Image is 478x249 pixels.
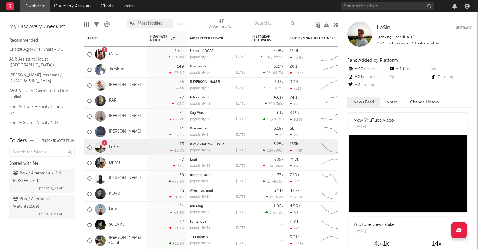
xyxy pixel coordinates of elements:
[190,180,208,183] div: popularity: 1
[274,111,284,115] div: 4.01k
[84,16,89,34] div: Edit Columns
[290,235,299,239] div: 5.01k
[190,102,210,106] div: popularity: 41
[318,93,346,109] svg: Chart title
[389,65,430,73] div: 10
[264,86,284,90] div: ( )
[190,37,237,40] div: Most Recent Track
[109,52,119,57] a: Maiva
[272,180,283,183] span: +833 %
[87,37,134,40] div: Artist
[268,87,271,90] span: 53
[190,96,246,99] div: Ich werde still
[170,117,184,121] div: -36.2 %
[109,207,117,212] a: laela
[109,67,124,72] a: Jambus
[176,22,184,26] button: Save
[380,97,404,107] button: Notes
[190,49,246,53] div: Unegal (IDGAF)
[169,195,184,199] div: -78.4 %
[180,142,184,146] div: 73
[251,19,298,28] input: Search...
[318,62,346,78] svg: Chart title
[404,97,446,107] button: Change History
[13,196,69,211] div: Pop / Alternative Watchlist ( 109 )
[170,211,184,215] div: -31.4 %
[354,228,395,234] div: [DATE]
[169,133,184,137] div: +17.5 %
[290,87,303,91] div: -1.16k
[290,189,300,193] div: 42.7k
[190,164,210,168] div: popularity: 18
[279,134,284,137] span: 50
[347,73,389,81] div: 21
[252,35,274,42] div: Instagram Followers
[236,87,246,90] div: [DATE]
[318,78,346,93] svg: Chart title
[272,118,283,121] span: -76.2 %
[341,2,434,10] input: Search for artists
[180,235,184,239] div: 11
[404,68,411,71] span: 0 %
[104,16,110,34] div: A&R Pipeline
[9,148,75,157] input: Search for folders...
[290,49,299,53] div: 11.9k
[290,133,298,137] div: 73
[138,21,163,25] span: Most Notified
[377,42,408,45] span: 73 fans this week
[354,124,394,130] div: [DATE]
[179,158,184,162] div: 67
[39,211,64,218] span: [PERSON_NAME]
[267,180,271,183] span: 28
[318,155,346,171] svg: Chart title
[236,164,246,168] div: [DATE]
[265,102,284,106] div: ( )
[190,158,197,161] a: Egal
[190,189,213,192] a: Alles nochmal
[109,129,141,134] a: [PERSON_NAME]
[109,145,119,150] a: LoSin
[179,111,184,115] div: 74
[190,71,210,75] div: popularity: 37
[190,65,246,68] div: feuerwerk
[190,195,211,199] div: popularity: 34
[377,25,390,31] a: LoSin
[377,35,414,39] span: Tracking Since: [DATE]
[265,56,271,59] span: 902
[9,119,68,126] a: Spotify Search Virality / DE
[266,195,284,199] div: ( )
[109,83,141,88] a: [PERSON_NAME]
[190,80,246,84] div: 5 TB Geduld
[274,127,284,131] div: 3.16k
[170,148,184,152] div: -52.3 %
[179,80,184,84] div: 85
[318,140,346,155] svg: Chart title
[290,149,304,153] div: -1.05k
[9,37,75,44] div: Recommended
[190,80,220,84] a: 5 [PERSON_NAME]
[109,191,120,197] a: KORD
[318,217,346,233] svg: Chart title
[190,111,246,115] div: Sag Was
[290,56,303,60] div: 4.48k
[274,173,284,177] div: 1.37k
[290,195,303,199] div: 4.39k
[172,102,184,106] div: -6.1 %
[109,160,120,165] a: Drima
[173,164,184,168] div: -35 %
[265,211,284,215] div: ( )
[170,86,184,90] div: -34.1 %
[290,180,299,184] div: -42
[440,76,453,79] span: -100 %
[109,98,116,103] a: RAR
[109,114,141,119] a: [PERSON_NAME]
[274,96,284,100] div: 4.61k
[408,240,466,248] div: 14 x
[318,233,346,248] svg: Chart title
[190,143,246,146] div: Mailand
[354,222,395,228] div: YouTube views spike
[430,73,472,81] div: 0
[290,164,302,168] div: 1.46k
[236,102,246,106] div: [DATE]
[290,37,336,40] div: Spotify Monthly Listeners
